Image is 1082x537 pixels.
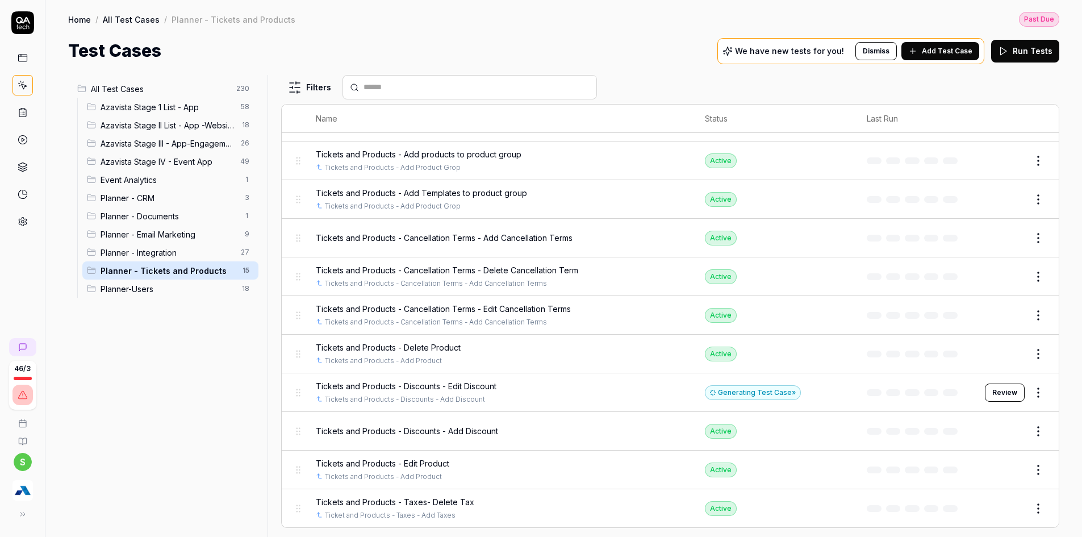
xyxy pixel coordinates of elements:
span: Planner - Email Marketing [101,228,238,240]
div: Planner - Tickets and Products [172,14,295,25]
div: / [164,14,167,25]
a: Tickets and Products - Cancellation Terms - Add Cancellation Terms [325,278,547,289]
span: 18 [237,118,254,132]
a: Tickets and Products - Add Product [325,356,442,366]
tr: Tickets and Products - Cancellation Terms - Edit Cancellation TermsTickets and Products - Cancell... [282,296,1059,335]
span: Add Test Case [922,46,972,56]
button: Past Due [1019,11,1059,27]
button: s [14,453,32,471]
span: Azavista Stage IV - Event App [101,156,233,168]
a: Tickets and Products - Add Product Grop [325,163,461,173]
div: Drag to reorderAzavista Stage 1 List - App58 [82,98,258,116]
span: Azavista Stage III - App-Engagement App [101,138,234,149]
h1: Test Cases [68,38,161,64]
th: Name [304,105,694,133]
button: Azavista Logo [5,471,40,503]
span: 15 [238,264,254,277]
span: All Test Cases [91,83,229,95]
div: Active [705,424,737,439]
a: Tickets and Products - Add Product Grop [325,201,461,211]
div: Active [705,501,737,516]
a: Documentation [5,428,40,446]
span: Planner-Users [101,283,235,295]
a: Home [68,14,91,25]
tr: Tickets and Products - Add Templates to product groupTickets and Products - Add Product GropActive [282,180,1059,219]
div: Active [705,347,737,361]
div: Drag to reorderPlanner-Users18 [82,280,258,298]
button: Dismiss [855,42,897,60]
button: Filters [281,76,338,99]
tr: Tickets and Products - Taxes- Delete TaxTicket and Products - Taxes - Add TaxesActive [282,489,1059,528]
button: Add Test Case [901,42,979,60]
span: 58 [236,100,254,114]
a: Book a call with us [5,410,40,428]
span: Tickets and Products - Cancellation Terms - Add Cancellation Terms [316,232,573,244]
div: Drag to reorderPlanner - Integration27 [82,243,258,261]
a: Tickets and Products - Add Product [325,472,442,482]
tr: Tickets and Products - Add products to product groupTickets and Products - Add Product GropActive [282,141,1059,180]
span: 18 [237,282,254,295]
div: Past Due [1019,12,1059,27]
span: 49 [236,155,254,168]
div: Active [705,192,737,207]
span: Planner - Tickets and Products [101,265,236,277]
span: Tickets and Products - Cancellation Terms - Delete Cancellation Term [316,264,578,276]
span: Tickets and Products - Taxes- Delete Tax [316,496,474,508]
div: / [95,14,98,25]
a: Tickets and Products - Discounts - Add Discount [325,394,485,405]
button: Review [985,384,1025,402]
span: 27 [236,245,254,259]
tr: Tickets and Products - Discounts - Add DiscountActive [282,412,1059,451]
div: Active [705,231,737,245]
span: 1 [240,209,254,223]
div: Generating Test Case » [705,385,801,400]
tr: Tickets and Products - Delete ProductTickets and Products - Add ProductActive [282,335,1059,373]
div: Drag to reorderPlanner - Tickets and Products15 [82,261,258,280]
span: Tickets and Products - Add Templates to product group [316,187,527,199]
a: New conversation [9,338,36,356]
tr: Tickets and Products - Cancellation Terms - Delete Cancellation TermTickets and Products - Cancel... [282,257,1059,296]
a: All Test Cases [103,14,160,25]
span: Tickets and Products - Discounts - Add Discount [316,425,498,437]
span: Tickets and Products - Delete Product [316,342,461,353]
span: Planner - Documents [101,210,238,222]
div: Drag to reorderPlanner - CRM3 [82,189,258,207]
div: Drag to reorderAzavista Stage III - App-Engagement App26 [82,134,258,152]
div: Active [705,308,737,323]
span: 9 [240,227,254,241]
a: Tickets and Products - Cancellation Terms - Add Cancellation Terms [325,317,547,327]
p: We have new tests for you! [735,47,844,55]
span: 230 [232,82,254,95]
span: 26 [236,136,254,150]
div: Active [705,463,737,477]
tr: Tickets and Products - Discounts - Edit DiscountTickets and Products - Discounts - Add DiscountGe... [282,373,1059,412]
span: Planner - CRM [101,192,238,204]
a: Generating Test Case» [705,388,801,397]
span: Tickets and Products - Discounts - Edit Discount [316,380,496,392]
div: Drag to reorderEvent Analytics1 [82,170,258,189]
span: Tickets and Products - Add products to product group [316,148,521,160]
div: Drag to reorderPlanner - Documents1 [82,207,258,225]
div: Drag to reorderAzavista Stage II List - App -Website18 [82,116,258,134]
button: Generating Test Case» [705,385,801,400]
a: Ticket and Products - Taxes - Add Taxes [325,510,456,521]
span: 1 [240,173,254,186]
div: Drag to reorderPlanner - Email Marketing9 [82,225,258,243]
tr: Tickets and Products - Edit ProductTickets and Products - Add ProductActive [282,451,1059,489]
span: Event Analytics [101,174,238,186]
span: Azavista Stage 1 List - App [101,101,234,113]
span: 46 / 3 [14,365,31,372]
img: Azavista Logo [12,480,33,501]
span: 3 [240,191,254,205]
span: Azavista Stage II List - App -Website [101,119,235,131]
span: Tickets and Products - Edit Product [316,457,449,469]
div: Drag to reorderAzavista Stage IV - Event App49 [82,152,258,170]
th: Status [694,105,855,133]
div: Active [705,269,737,284]
span: Planner - Integration [101,247,234,259]
div: Active [705,153,737,168]
th: Last Run [855,105,974,133]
